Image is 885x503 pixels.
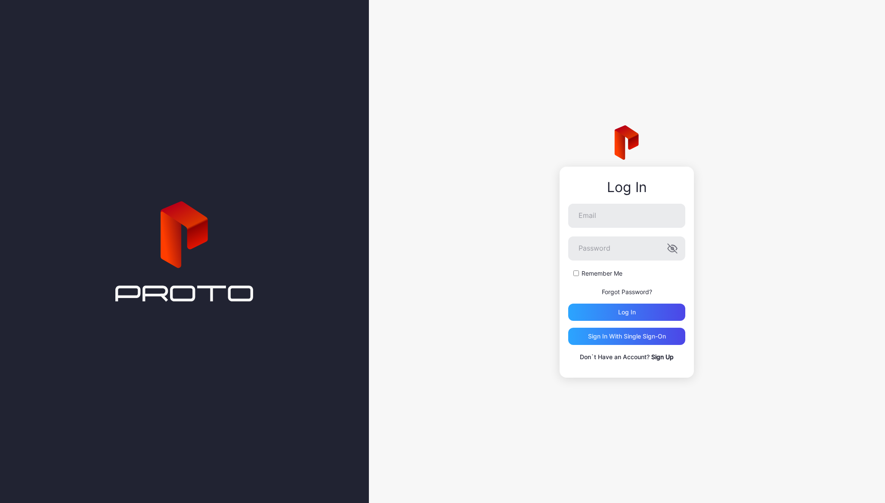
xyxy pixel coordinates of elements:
input: Password [568,236,685,261]
label: Remember Me [582,269,622,278]
div: Sign in With Single Sign-On [588,333,666,340]
a: Sign Up [651,353,674,360]
div: Log In [568,180,685,195]
p: Don`t Have an Account? [568,352,685,362]
button: Password [667,243,678,254]
div: Log in [618,309,636,316]
a: Forgot Password? [602,288,652,295]
button: Log in [568,304,685,321]
input: Email [568,204,685,228]
button: Sign in With Single Sign-On [568,328,685,345]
